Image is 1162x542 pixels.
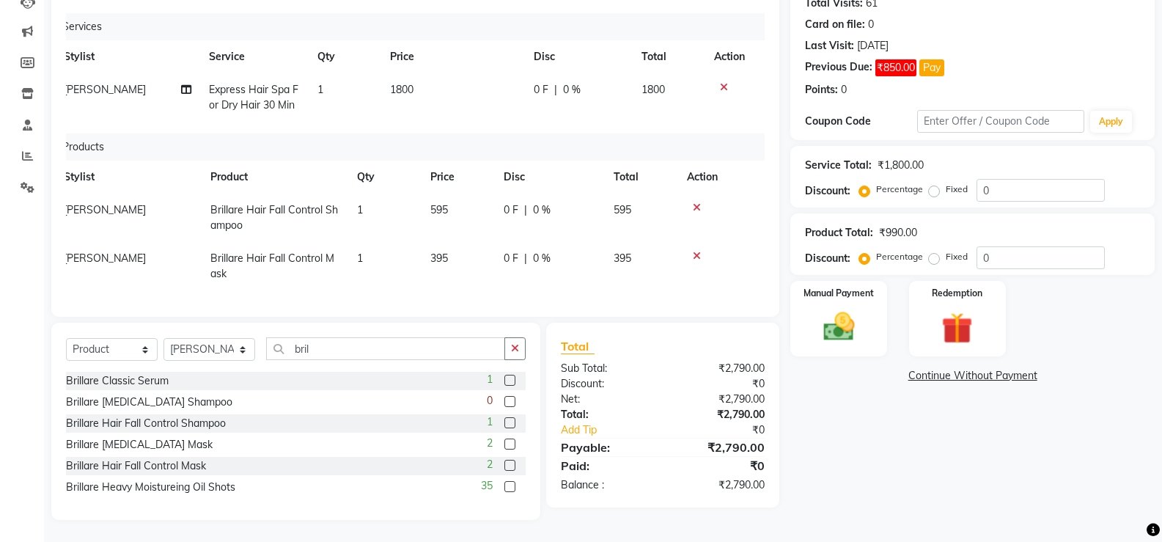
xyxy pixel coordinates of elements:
[878,158,924,173] div: ₹1,800.00
[841,82,847,98] div: 0
[550,422,682,438] a: Add Tip
[663,407,776,422] div: ₹2,790.00
[430,203,448,216] span: 595
[210,203,338,232] span: Brillare Hair Fall Control Shampoo
[614,252,631,265] span: 395
[504,251,518,266] span: 0 F
[805,114,916,129] div: Coupon Code
[554,82,557,98] span: |
[487,414,493,430] span: 1
[504,202,518,218] span: 0 F
[919,59,944,76] button: Pay
[200,40,309,73] th: Service
[55,161,202,194] th: Stylist
[663,376,776,392] div: ₹0
[605,161,678,194] th: Total
[66,416,226,431] div: Brillare Hair Fall Control Shampoo
[678,161,754,194] th: Action
[64,83,146,96] span: [PERSON_NAME]
[876,250,923,263] label: Percentage
[804,287,874,300] label: Manual Payment
[550,477,663,493] div: Balance :
[805,38,854,54] div: Last Visit:
[66,395,232,410] div: Brillare [MEDICAL_DATA] Shampoo
[430,252,448,265] span: 395
[663,439,776,456] div: ₹2,790.00
[202,161,348,194] th: Product
[814,309,864,345] img: _cash.svg
[932,309,982,348] img: _gift.svg
[641,83,665,96] span: 1800
[561,339,595,354] span: Total
[381,40,525,73] th: Price
[487,436,493,451] span: 2
[563,82,581,98] span: 0 %
[917,110,1084,133] input: Enter Offer / Coupon Code
[550,457,663,475] div: Paid:
[487,393,493,409] span: 0
[633,40,705,73] th: Total
[805,59,872,76] div: Previous Due:
[533,251,551,266] span: 0 %
[525,40,633,73] th: Disc
[793,368,1152,384] a: Continue Without Payment
[495,161,605,194] th: Disc
[946,183,968,196] label: Fixed
[550,392,663,407] div: Net:
[487,372,493,387] span: 1
[524,251,527,266] span: |
[64,252,146,265] span: [PERSON_NAME]
[663,457,776,475] div: ₹0
[879,225,917,241] div: ₹990.00
[663,361,776,376] div: ₹2,790.00
[614,203,631,216] span: 595
[868,17,874,32] div: 0
[805,17,865,32] div: Card on file:
[210,252,334,280] span: Brillare Hair Fall Control Mask
[550,376,663,392] div: Discount:
[946,250,968,263] label: Fixed
[357,203,363,216] span: 1
[309,40,381,73] th: Qty
[266,337,505,360] input: Search or Scan
[64,203,146,216] span: [PERSON_NAME]
[481,478,493,494] span: 35
[805,225,873,241] div: Product Total:
[487,457,493,472] span: 2
[550,361,663,376] div: Sub Total:
[876,183,923,196] label: Percentage
[857,38,889,54] div: [DATE]
[805,183,850,199] div: Discount:
[348,161,422,194] th: Qty
[209,83,298,111] span: Express Hair Spa For Dry Hair 30 Min
[932,287,982,300] label: Redemption
[805,82,838,98] div: Points:
[524,202,527,218] span: |
[66,437,213,453] div: Brillare [MEDICAL_DATA] Mask
[875,59,916,76] span: ₹850.00
[55,40,200,73] th: Stylist
[705,40,754,73] th: Action
[66,373,169,389] div: Brillare Classic Serum
[317,83,323,96] span: 1
[533,202,551,218] span: 0 %
[390,83,413,96] span: 1800
[534,82,548,98] span: 0 F
[550,439,663,456] div: Payable:
[663,477,776,493] div: ₹2,790.00
[663,392,776,407] div: ₹2,790.00
[56,133,765,161] div: Products
[805,158,872,173] div: Service Total:
[56,13,765,40] div: Services
[1090,111,1132,133] button: Apply
[805,251,850,266] div: Discount:
[682,422,776,438] div: ₹0
[357,252,363,265] span: 1
[66,458,206,474] div: Brillare Hair Fall Control Mask
[422,161,495,194] th: Price
[66,480,235,495] div: Brillare Heavy Moistureing Oil Shots
[550,407,663,422] div: Total:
